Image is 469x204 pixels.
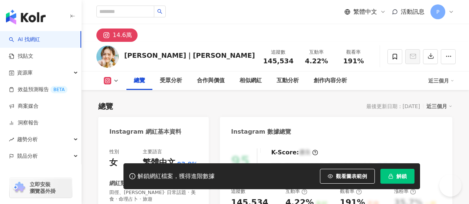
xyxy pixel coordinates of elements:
a: 找貼文 [9,53,33,60]
div: K-Score : [271,148,318,157]
img: KOL Avatar [96,46,119,68]
div: 互動率 [285,188,307,195]
div: 觀看率 [340,49,368,56]
span: 競品分析 [17,148,38,164]
span: 觀看圖表範例 [336,173,367,179]
span: 活動訊息 [401,8,425,15]
span: search [157,9,162,14]
div: 創作內容分析 [314,76,347,85]
div: 總覽 [98,101,113,111]
span: 92.9% [177,160,198,168]
button: 解鎖 [380,169,414,184]
div: 漲粉率 [394,188,416,195]
img: logo [6,10,46,24]
div: 解鎖網紅檔案，獲得進階數據 [138,173,215,180]
div: 主要語言 [143,148,162,155]
div: [PERSON_NAME]｜[PERSON_NAME] [124,51,255,60]
div: 女 [109,157,118,168]
div: 近三個月 [426,101,452,111]
div: 最後更新日期：[DATE] [366,103,420,109]
div: 總覽 [134,76,145,85]
span: 繁體中文 [353,8,377,16]
span: 145,534 [263,57,294,65]
span: 4.22% [305,57,328,65]
div: 追蹤數 [263,49,294,56]
button: 14.6萬 [96,29,138,42]
span: 資源庫 [17,64,33,81]
span: rise [9,137,14,142]
img: chrome extension [12,182,26,194]
div: 觀看率 [340,188,362,195]
a: searchAI 找網紅 [9,36,40,43]
a: chrome extension立即安裝 瀏覽器外掛 [10,178,72,198]
span: 191% [343,57,364,65]
div: Instagram 網紅基本資料 [109,128,181,136]
div: 合作與價值 [197,76,225,85]
button: 觀看圖表範例 [320,169,375,184]
a: 洞察報告 [9,119,39,127]
div: 近三個月 [428,75,454,87]
a: 效益預測報告BETA [9,86,67,93]
span: 田徑、[PERSON_NAME]· 日常話題 · 美食 · 命理占卜 · 旅遊 [109,189,198,203]
div: 繁體中文 [143,157,175,168]
div: 14.6萬 [113,30,132,40]
span: 趨勢分析 [17,131,38,148]
div: 性別 [109,148,119,155]
span: P [436,8,439,16]
div: 相似網紅 [240,76,262,85]
div: 互動分析 [277,76,299,85]
div: 互動率 [303,49,331,56]
div: 受眾分析 [160,76,182,85]
a: 商案媒合 [9,103,39,110]
div: Instagram 數據總覽 [231,128,291,136]
span: 立即安裝 瀏覽器外掛 [30,181,56,194]
span: 解鎖 [396,173,407,179]
div: 追蹤數 [231,188,245,195]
